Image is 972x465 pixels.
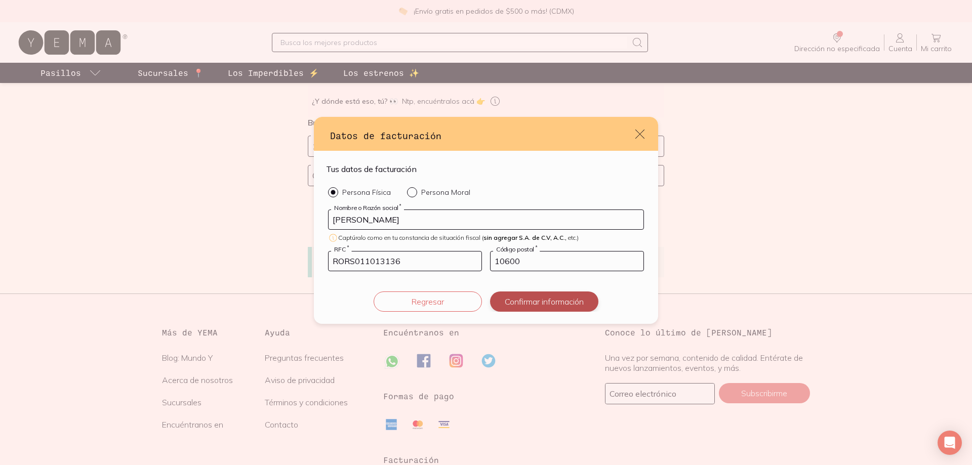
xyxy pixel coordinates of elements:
[314,117,658,323] div: default
[374,291,482,312] button: Regresar
[493,245,540,252] label: Código postal
[490,291,598,312] button: Confirmar información
[483,234,566,241] span: sin agregar S.A. de C.V, A.C.,
[330,129,634,142] h3: Datos de facturación
[331,245,352,252] label: RFC
[326,163,417,175] h4: Tus datos de facturación
[421,188,470,197] p: Persona Moral
[338,234,579,241] span: Captúralo como en tu constancia de situación fiscal ( etc.)
[342,188,391,197] p: Persona Física
[331,203,404,211] label: Nombre o Razón social
[938,431,962,455] div: Open Intercom Messenger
